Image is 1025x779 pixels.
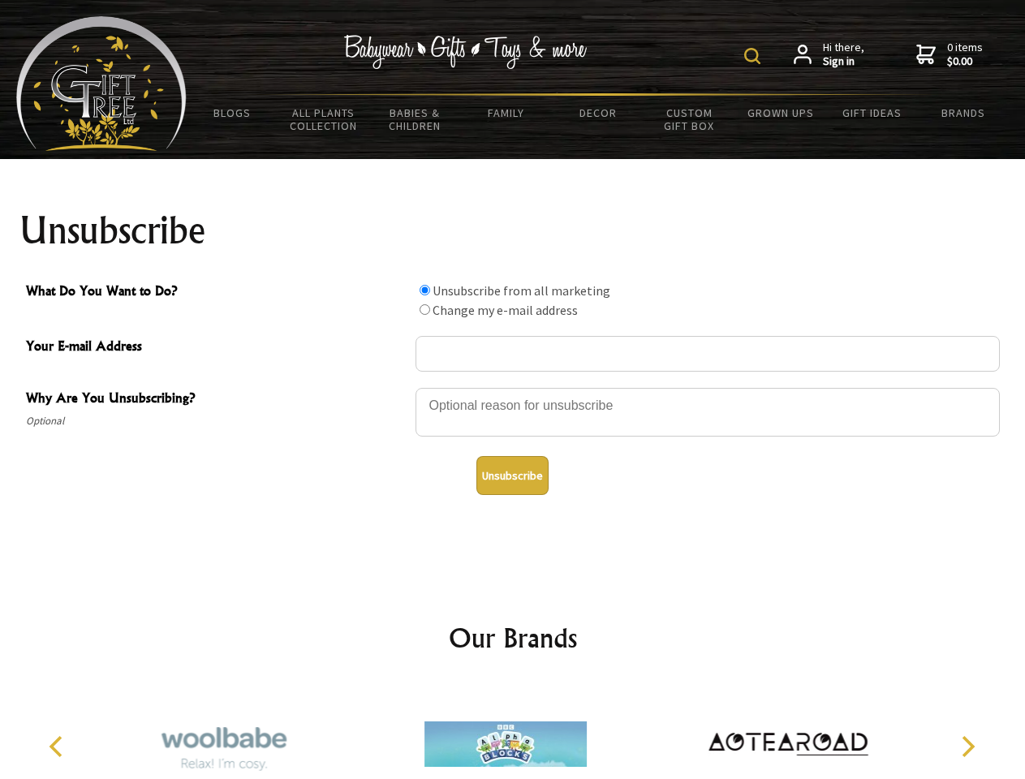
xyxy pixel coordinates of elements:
[26,281,407,304] span: What Do You Want to Do?
[420,285,430,295] input: What Do You Want to Do?
[26,336,407,359] span: Your E-mail Address
[552,96,644,130] a: Decor
[947,40,983,69] span: 0 items
[416,336,1000,372] input: Your E-mail Address
[916,41,983,69] a: 0 items$0.00
[947,54,983,69] strong: $0.00
[16,16,187,151] img: Babyware - Gifts - Toys and more...
[644,96,735,143] a: Custom Gift Box
[420,304,430,315] input: What Do You Want to Do?
[794,41,864,69] a: Hi there,Sign in
[26,411,407,431] span: Optional
[187,96,278,130] a: BLOGS
[433,282,610,299] label: Unsubscribe from all marketing
[26,388,407,411] span: Why Are You Unsubscribing?
[344,35,588,69] img: Babywear - Gifts - Toys & more
[823,54,864,69] strong: Sign in
[278,96,370,143] a: All Plants Collection
[416,388,1000,437] textarea: Why Are You Unsubscribing?
[918,96,1010,130] a: Brands
[19,211,1006,250] h1: Unsubscribe
[950,729,985,764] button: Next
[41,729,76,764] button: Previous
[433,302,578,318] label: Change my e-mail address
[734,96,826,130] a: Grown Ups
[826,96,918,130] a: Gift Ideas
[461,96,553,130] a: Family
[476,456,549,495] button: Unsubscribe
[744,48,760,64] img: product search
[32,618,993,657] h2: Our Brands
[823,41,864,69] span: Hi there,
[369,96,461,143] a: Babies & Children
